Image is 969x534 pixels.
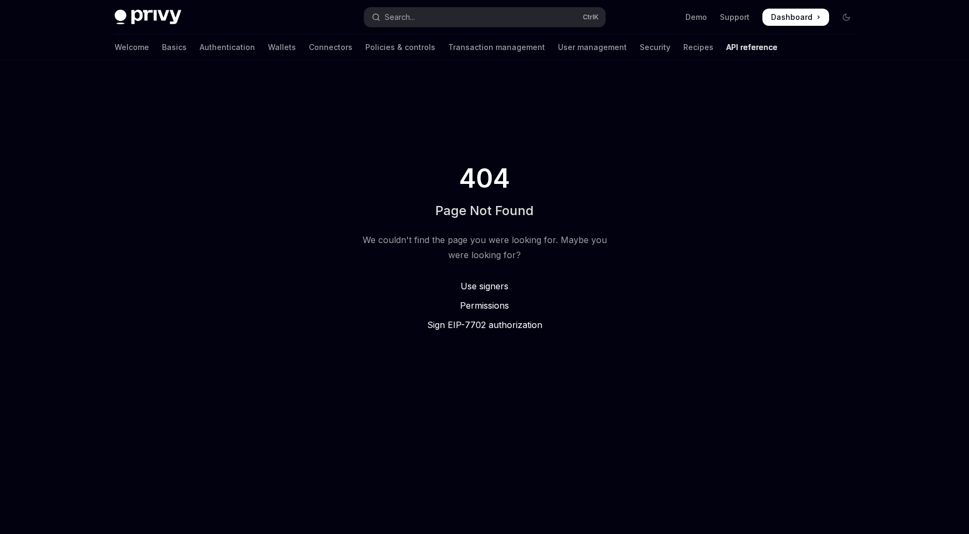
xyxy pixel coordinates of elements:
a: Support [720,12,749,23]
a: Policies & controls [365,34,435,60]
span: Ctrl K [583,13,599,22]
span: Permissions [460,300,509,311]
span: Sign EIP-7702 authorization [427,319,542,330]
span: Dashboard [771,12,812,23]
a: Security [640,34,670,60]
a: Use signers [358,280,612,293]
a: Wallets [268,34,296,60]
a: API reference [726,34,777,60]
img: dark logo [115,10,181,25]
a: Dashboard [762,9,829,26]
button: Open search [364,8,605,27]
span: 404 [457,163,512,194]
a: Transaction management [448,34,545,60]
a: Sign EIP-7702 authorization [358,318,612,331]
a: Welcome [115,34,149,60]
a: Connectors [309,34,352,60]
div: We couldn't find the page you were looking for. Maybe you were looking for? [358,232,612,262]
a: User management [558,34,627,60]
div: Search... [385,11,415,24]
a: Authentication [200,34,255,60]
a: Basics [162,34,187,60]
h1: Page Not Found [435,202,534,219]
a: Permissions [358,299,612,312]
button: Toggle dark mode [838,9,855,26]
span: Use signers [461,281,508,291]
a: Demo [685,12,707,23]
a: Recipes [683,34,713,60]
